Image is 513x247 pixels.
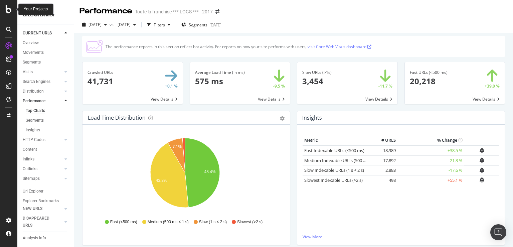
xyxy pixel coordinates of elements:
[23,49,44,56] div: Movements
[23,69,33,76] div: Visits
[110,219,137,225] span: Fast (<500 ms)
[23,88,62,95] a: Distribution
[148,219,189,225] span: Medium (500 ms < 1 s)
[23,59,69,66] a: Segments
[304,147,364,153] a: Fast Indexable URLs (<500 ms)
[480,167,484,173] div: bell-plus
[23,156,62,163] a: Inlinks
[280,116,285,121] div: gear
[26,107,69,114] a: Top Charts
[23,198,69,205] a: Explorer Bookmarks
[23,146,37,153] div: Content
[23,205,42,212] div: NEW URLS
[144,19,173,30] button: Filters
[204,169,215,174] text: 48.4%
[23,235,69,242] a: Analysis Info
[23,165,37,172] div: Outlinks
[23,98,62,105] a: Performance
[23,30,62,37] a: CURRENT URLS
[23,156,34,163] div: Inlinks
[304,157,380,163] a: Medium Indexable URLs (500 ms < 1 s)
[23,188,69,195] a: Url Explorer
[23,146,69,153] a: Content
[88,114,146,121] div: Load Time Distribution
[23,205,62,212] a: NEW URLS
[23,78,50,85] div: Search Engines
[308,44,372,49] a: visit Core Web Vitals dashboard .
[371,135,397,145] th: # URLS
[179,19,224,30] button: Segments[DATE]
[79,5,132,17] div: Performance
[173,144,182,149] text: 7.1%
[23,30,52,37] div: CURRENT URLS
[156,178,167,183] text: 43.3%
[86,40,103,53] img: CjTTJyXI.png
[480,157,484,163] div: bell-plus
[23,175,40,182] div: Sitemaps
[23,136,62,143] a: HTTP Codes
[23,215,56,229] div: DISAPPEARED URLS
[23,175,62,182] a: Sitemaps
[480,177,484,182] div: bell-plus
[23,165,62,172] a: Outlinks
[23,198,59,205] div: Explorer Bookmarks
[26,127,69,134] a: Insights
[215,9,219,14] div: arrow-right-arrow-left
[79,19,110,30] button: [DATE]
[26,117,69,124] a: Segments
[115,19,139,30] button: [DATE]
[304,167,364,173] a: Slow Indexable URLs (1 s < 2 s)
[26,127,40,134] div: Insights
[397,165,464,175] td: -17.6 %
[23,59,41,66] div: Segments
[397,175,464,185] td: +55.1 %
[23,88,44,95] div: Distribution
[480,148,484,153] div: bell-plus
[24,6,48,12] div: Your Projects
[302,113,322,122] h4: Insights
[23,136,45,143] div: HTTP Codes
[110,22,115,27] span: vs
[397,135,464,145] th: % Change
[397,155,464,165] td: -21.3 %
[189,22,207,28] span: Segments
[371,165,397,175] td: 2,883
[135,8,213,15] div: Toute la franchise *** LOGS *** - 2017
[89,22,102,27] span: 2025 Sep. 1st
[303,234,499,240] a: View More
[23,235,46,242] div: Analysis Info
[23,188,43,195] div: Url Explorer
[371,175,397,185] td: 498
[209,22,221,28] div: [DATE]
[371,155,397,165] td: 17,892
[23,78,62,85] a: Search Engines
[397,145,464,156] td: +38.5 %
[23,39,69,46] a: Overview
[23,69,62,76] a: Visits
[490,224,506,240] div: Open Intercom Messenger
[23,98,45,105] div: Performance
[371,145,397,156] td: 18,989
[303,135,371,145] th: Metric
[237,219,263,225] span: Slowest (>2 s)
[23,39,39,46] div: Overview
[106,44,372,49] div: The performance reports in this section reflect bot activity. For reports on how your site perfor...
[88,135,282,213] svg: A chart.
[115,22,131,27] span: 2025 Aug. 27th
[154,22,165,28] div: Filters
[23,49,69,56] a: Movements
[26,107,45,114] div: Top Charts
[26,117,44,124] div: Segments
[199,219,227,225] span: Slow (1 s < 2 s)
[304,177,363,183] a: Slowest Indexable URLs (>2 s)
[23,215,62,229] a: DISAPPEARED URLS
